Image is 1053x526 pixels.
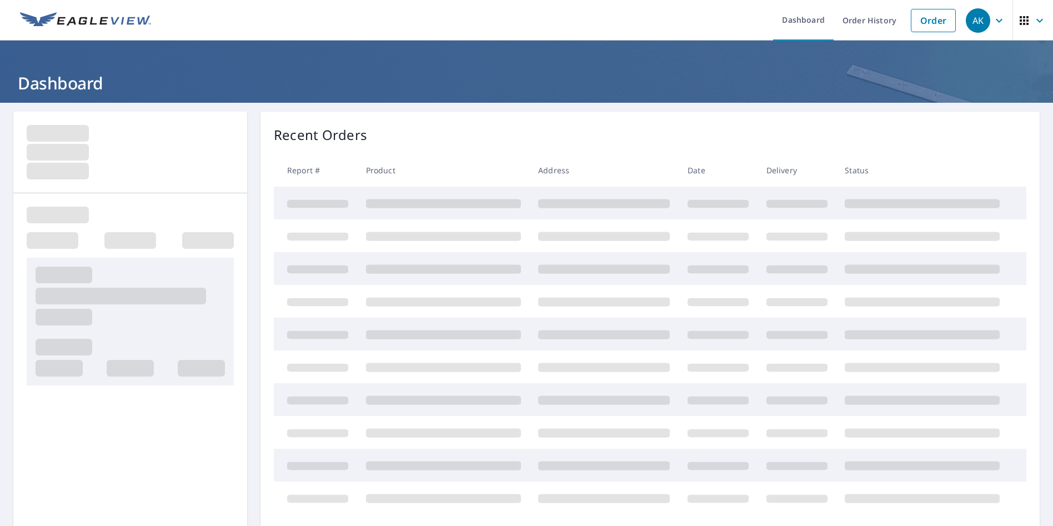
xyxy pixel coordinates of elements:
img: EV Logo [20,12,151,29]
th: Date [679,154,758,187]
div: AK [966,8,990,33]
th: Status [836,154,1009,187]
h1: Dashboard [13,72,1040,94]
th: Delivery [758,154,836,187]
th: Report # [274,154,357,187]
p: Recent Orders [274,125,367,145]
th: Address [529,154,679,187]
th: Product [357,154,530,187]
a: Order [911,9,956,32]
